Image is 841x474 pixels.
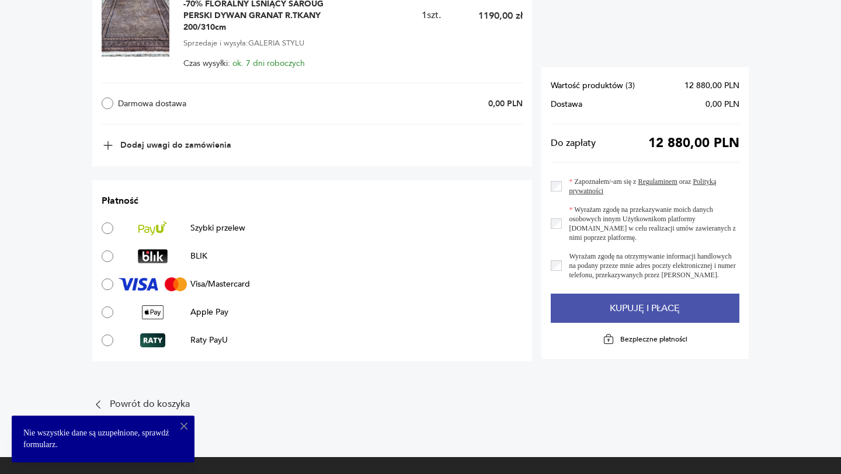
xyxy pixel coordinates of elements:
p: 1190,00 zł [478,9,523,22]
a: Powrót do koszyka [92,399,532,410]
img: BLIK [138,249,168,263]
input: Darmowa dostawa [102,97,113,109]
button: Dodaj uwagi do zamówienia [102,139,231,152]
label: Darmowa dostawa [102,97,280,109]
span: Wartość produktów ( 3 ) [551,81,635,90]
input: Raty PayURaty PayU [102,334,113,346]
span: 1 szt. [422,9,441,22]
img: Ikona kłódki [603,333,614,345]
p: Raty PayU [190,334,228,346]
div: Nie wszystkie dane są uzupełnione, sprawdź formularz. [12,416,194,462]
a: Regulaminem [638,177,677,186]
img: Szybki przelew [138,221,166,235]
span: 12 880,00 PLN [684,81,739,90]
p: Bezpieczne płatności [620,334,687,344]
p: Powrót do koszyka [110,400,190,408]
button: Kupuję i płacę [551,294,739,323]
p: BLIK [190,250,207,262]
input: BLIKBLIK [102,250,113,262]
span: Dostawa [551,100,582,109]
span: Czas wysyłki: [183,59,305,68]
img: Visa/Mastercard [119,277,187,291]
input: Szybki przelewSzybki przelew [102,222,113,234]
p: 0,00 PLN [488,98,523,109]
label: Wyrażam zgodę na przekazywanie moich danych osobowych innym Użytkownikom platformy [DOMAIN_NAME] ... [562,205,739,242]
label: Wyrażam zgodę na otrzymywanie informacji handlowych na podany przeze mnie adres poczty elektronic... [562,252,739,280]
p: Visa/Mastercard [190,278,250,290]
span: ok. 7 dni roboczych [232,58,305,69]
img: Apple Pay [142,305,164,319]
span: 12 880,00 PLN [648,138,739,148]
input: Apple PayApple Pay [102,306,113,318]
span: Do zapłaty [551,138,596,148]
p: Apple Pay [190,306,228,318]
span: Sprzedaje i wysyła: GALERIA STYLU [183,37,304,50]
label: Zapoznałem/-am się z oraz [562,177,739,196]
h2: Płatność [102,194,523,207]
input: Visa/MastercardVisa/Mastercard [102,278,113,290]
span: 0,00 PLN [706,100,739,109]
img: Raty PayU [140,333,165,347]
p: Szybki przelew [190,222,245,233]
